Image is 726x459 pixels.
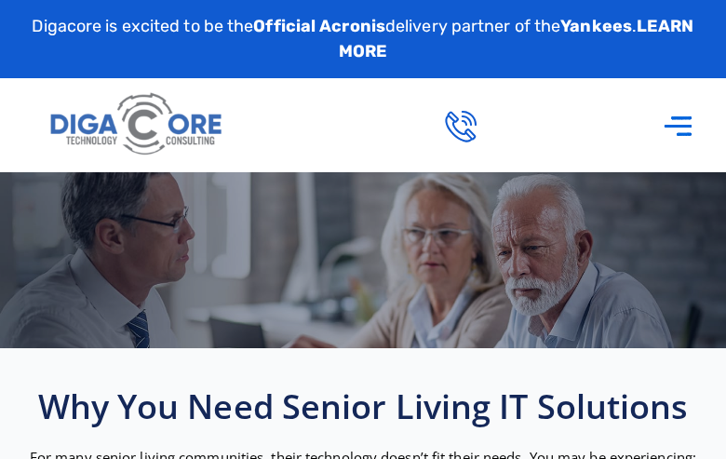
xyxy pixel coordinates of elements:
[14,14,712,64] p: Digacore is excited to be the delivery partner of the .
[560,16,632,36] strong: Yankees
[253,16,385,36] strong: Official Acronis
[46,87,228,164] img: Digacore logo 1
[9,385,717,429] h2: Why You Need Senior Living IT Solutions
[653,100,703,151] div: Menu Toggle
